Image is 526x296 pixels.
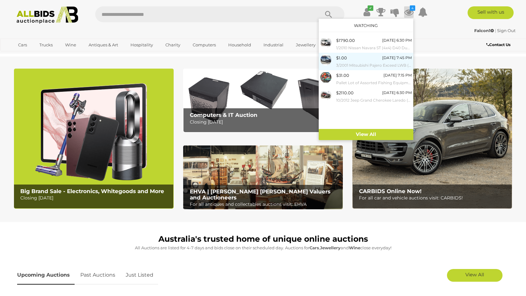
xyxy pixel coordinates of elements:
[121,266,158,285] a: Just Listed
[319,35,413,53] a: $1790.00 [DATE] 6:30 PM 1/2010 Nissan Navara ST (4x4) D40 Dual Cab P/Up Polar White Turbo Diesel ...
[474,28,495,33] a: Falcon1
[382,89,412,96] div: [DATE] 6:30 PM
[354,23,378,28] a: Watching
[336,73,349,78] span: $31.00
[336,79,412,86] small: Pallet Lot of Assorted Fishing Equipment
[310,245,319,250] strong: Cars
[14,40,31,50] a: Cars
[319,53,413,70] a: $1.00 [DATE] 7:45 PM 3/2001 Mitsubishi Pajero Exceed LWB (4x4) NM 4d Wagon Silver 3.5L
[320,89,331,100] img: 54082-1b_ex.jpg
[336,90,354,95] span: $2110.00
[14,69,174,209] img: Big Brand Sale - Electronics, Whitegoods and More
[126,40,157,50] a: Hospitality
[362,6,372,18] a: ✔
[14,50,67,61] a: [GEOGRAPHIC_DATA]
[20,194,170,202] p: Closing [DATE]
[368,5,373,11] i: ✔
[465,272,484,278] span: View All
[183,69,343,132] img: Computers & IT Auction
[320,245,341,250] strong: Jewellery
[486,41,512,48] a: Contact Us
[35,40,57,50] a: Trucks
[486,42,510,47] b: Contact Us
[447,269,503,282] a: View All
[190,188,330,201] b: EHVA | [PERSON_NAME] [PERSON_NAME] Valuers and Auctioneers
[336,62,412,69] small: 3/2001 Mitsubishi Pajero Exceed LWB (4x4) NM 4d Wagon Silver 3.5L
[359,194,509,202] p: For all car and vehicle auctions visit: CARBIDS!
[319,129,413,140] a: View All
[336,55,347,60] span: $1.00
[336,97,412,104] small: 10/2012 Jeep Grand Cherokee Laredo (4x4) WK MY13 4d Wagon Deep Cherry Red Crystal Pearl Turbo Die...
[313,6,344,22] button: Search
[183,69,343,132] a: Computers & IT Auction Computers & IT Auction Closing [DATE]
[468,6,514,19] a: Sell with us
[189,40,220,50] a: Computers
[320,54,331,65] img: 54049-1a_ex.jpg
[190,200,339,208] p: For all antiques and collectables auctions visit: EHVA
[259,40,288,50] a: Industrial
[352,69,512,209] a: CARBIDS Online Now! CARBIDS Online Now! For all car and vehicle auctions visit: CARBIDS!
[224,40,255,50] a: Household
[190,118,339,126] p: Closing [DATE]
[319,70,413,88] a: $31.00 [DATE] 7:15 PM Pallet Lot of Assorted Fishing Equipment
[13,6,82,24] img: Allbids.com.au
[17,244,509,252] p: All Auctions are listed for 4-7 days and bids close on their scheduled day. Auctions for , and cl...
[336,44,412,51] small: 1/2010 Nissan Navara ST (4x4) D40 Dual Cab P/Up Polar White Turbo Diesel 2.5L
[61,40,80,50] a: Wine
[404,6,414,18] a: 4
[17,235,509,244] h1: Australia's trusted home of unique online auctions
[183,145,343,210] img: EHVA | Evans Hastings Valuers and Auctioneers
[410,5,415,11] i: 4
[352,69,512,209] img: CARBIDS Online Now!
[320,37,331,48] img: 54073-1a_ex.jpg
[14,69,174,209] a: Big Brand Sale - Electronics, Whitegoods and More Big Brand Sale - Electronics, Whitegoods and Mo...
[382,54,412,61] div: [DATE] 7:45 PM
[161,40,184,50] a: Charity
[383,72,412,79] div: [DATE] 7:15 PM
[190,112,257,118] b: Computers & IT Auction
[20,188,164,194] b: Big Brand Sale - Electronics, Whitegoods and More
[497,28,516,33] a: Sign Out
[349,245,360,250] strong: Wine
[359,188,422,194] b: CARBIDS Online Now!
[382,37,412,44] div: [DATE] 6:30 PM
[320,72,331,83] img: 52855-85a.JPG
[292,40,320,50] a: Jewellery
[76,266,120,285] a: Past Auctions
[319,88,413,105] a: $2110.00 [DATE] 6:30 PM 10/2012 Jeep Grand Cherokee Laredo (4x4) WK MY13 4d Wagon Deep Cherry Red...
[336,38,355,43] span: $1790.00
[474,28,494,33] strong: Falcon1
[183,145,343,210] a: EHVA | Evans Hastings Valuers and Auctioneers EHVA | [PERSON_NAME] [PERSON_NAME] Valuers and Auct...
[84,40,122,50] a: Antiques & Art
[17,266,75,285] a: Upcoming Auctions
[495,28,496,33] span: |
